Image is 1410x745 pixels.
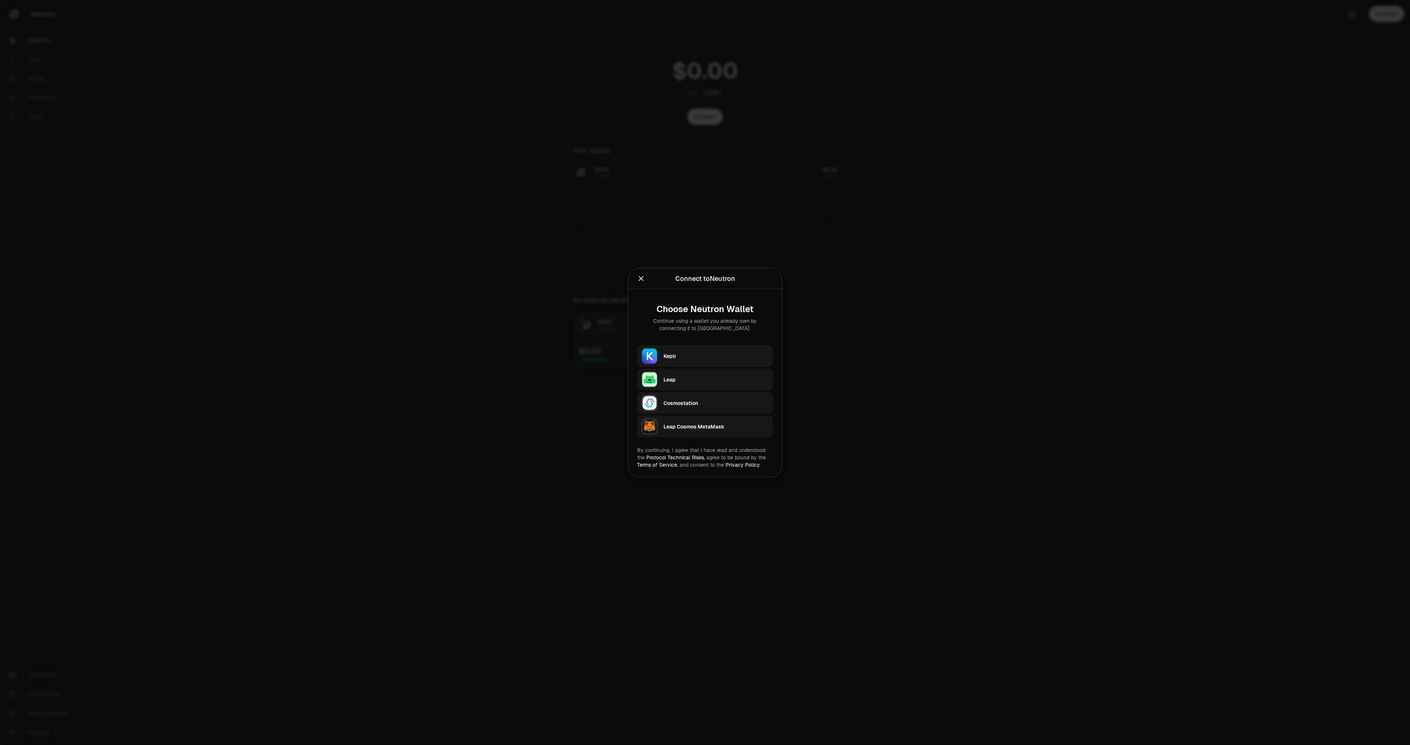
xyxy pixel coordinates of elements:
[641,348,658,364] img: Keplr
[726,461,760,468] a: Privacy Policy.
[637,446,773,468] div: By continuing, I agree that I have read and understood the agree to be bound by the and consent t...
[641,418,658,434] img: Leap Cosmos MetaMask
[643,304,767,314] div: Choose Neutron Wallet
[664,423,769,430] div: Leap Cosmos MetaMask
[664,352,769,359] div: Keplr
[637,392,773,414] button: CosmostationCosmostation
[641,395,658,411] img: Cosmostation
[637,415,773,437] button: Leap Cosmos MetaMaskLeap Cosmos MetaMask
[675,273,735,283] div: Connect to Neutron
[641,371,658,387] img: Leap
[637,461,678,468] a: Terms of Service,
[664,376,769,383] div: Leap
[637,368,773,390] button: LeapLeap
[664,399,769,406] div: Cosmostation
[637,345,773,367] button: KeplrKeplr
[643,317,767,332] div: Continue using a wallet you already own by connecting it to [GEOGRAPHIC_DATA].
[637,273,645,283] button: Close
[646,454,705,460] a: Protocol Technical Risks,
